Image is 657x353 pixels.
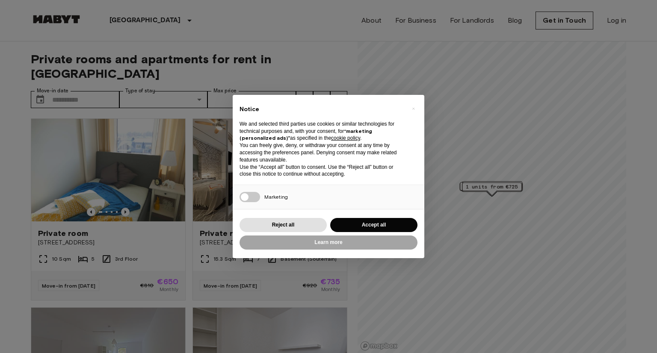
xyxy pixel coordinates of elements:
p: Use the “Accept all” button to consent. Use the “Reject all” button or close this notice to conti... [240,164,404,178]
p: We and selected third parties use cookies or similar technologies for technical purposes and, wit... [240,121,404,142]
span: × [412,103,415,114]
a: cookie policy [331,135,360,141]
button: Learn more [240,235,417,250]
button: Close this notice [406,102,420,115]
button: Reject all [240,218,327,232]
p: You can freely give, deny, or withdraw your consent at any time by accessing the preferences pane... [240,142,404,163]
h2: Notice [240,105,404,114]
button: Accept all [330,218,417,232]
span: Marketing [264,194,288,200]
strong: “marketing (personalized ads)” [240,128,372,141]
